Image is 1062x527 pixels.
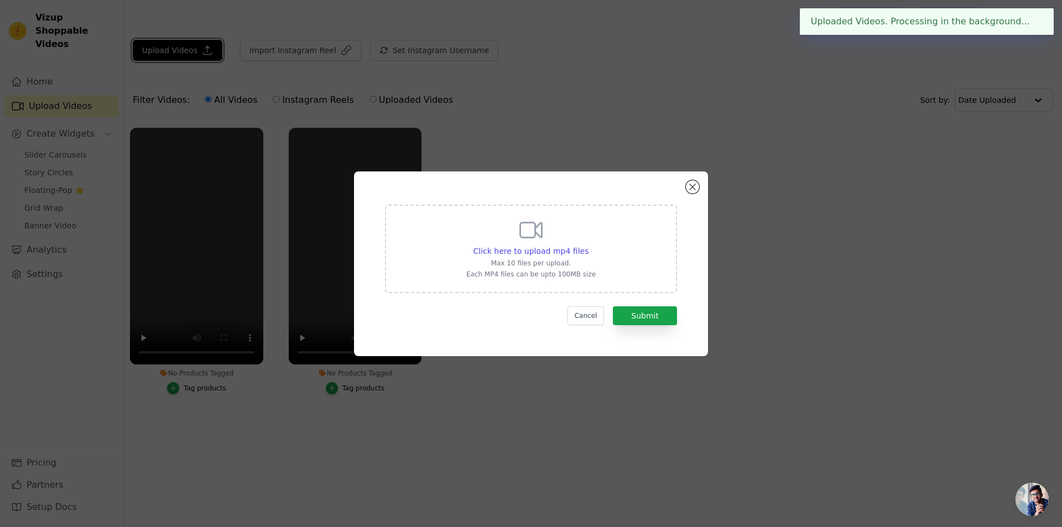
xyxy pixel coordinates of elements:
div: Open chat [1016,483,1049,516]
button: Close modal [686,180,699,194]
p: Each MP4 files can be upto 100MB size [466,270,596,279]
span: Click here to upload mp4 files [473,247,589,255]
div: Uploaded Videos. Processing in the background... [800,8,1054,35]
p: Max 10 files per upload. [466,259,596,268]
button: Close [1030,15,1043,28]
button: Cancel [568,306,605,325]
button: Submit [613,306,677,325]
